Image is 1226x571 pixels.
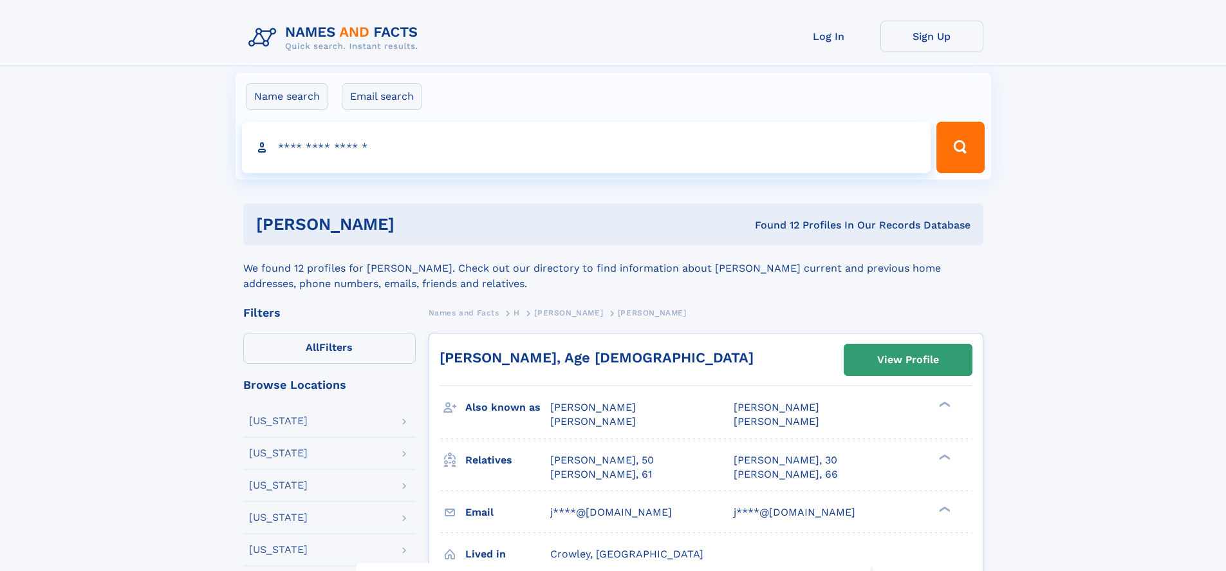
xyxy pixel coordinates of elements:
[844,344,972,375] a: View Profile
[936,400,951,409] div: ❯
[618,308,687,317] span: [PERSON_NAME]
[534,308,603,317] span: [PERSON_NAME]
[242,122,931,173] input: search input
[734,401,819,413] span: [PERSON_NAME]
[575,218,971,232] div: Found 12 Profiles In Our Records Database
[880,21,983,52] a: Sign Up
[734,467,838,482] a: [PERSON_NAME], 66
[534,304,603,321] a: [PERSON_NAME]
[936,453,951,461] div: ❯
[249,416,308,426] div: [US_STATE]
[243,379,416,391] div: Browse Locations
[243,307,416,319] div: Filters
[465,543,550,565] h3: Lived in
[877,345,939,375] div: View Profile
[777,21,880,52] a: Log In
[243,21,429,55] img: Logo Names and Facts
[465,501,550,523] h3: Email
[249,512,308,523] div: [US_STATE]
[249,448,308,458] div: [US_STATE]
[936,505,951,513] div: ❯
[734,415,819,427] span: [PERSON_NAME]
[429,304,499,321] a: Names and Facts
[465,397,550,418] h3: Also known as
[306,341,319,353] span: All
[734,453,837,467] a: [PERSON_NAME], 30
[249,545,308,555] div: [US_STATE]
[249,480,308,491] div: [US_STATE]
[243,245,983,292] div: We found 12 profiles for [PERSON_NAME]. Check out our directory to find information about [PERSON...
[550,548,703,560] span: Crowley, [GEOGRAPHIC_DATA]
[514,308,520,317] span: H
[342,83,422,110] label: Email search
[514,304,520,321] a: H
[246,83,328,110] label: Name search
[256,216,575,232] h1: [PERSON_NAME]
[936,122,984,173] button: Search Button
[550,453,654,467] a: [PERSON_NAME], 50
[550,401,636,413] span: [PERSON_NAME]
[440,350,754,366] a: [PERSON_NAME], Age [DEMOGRAPHIC_DATA]
[550,467,652,482] a: [PERSON_NAME], 61
[243,333,416,364] label: Filters
[465,449,550,471] h3: Relatives
[550,415,636,427] span: [PERSON_NAME]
